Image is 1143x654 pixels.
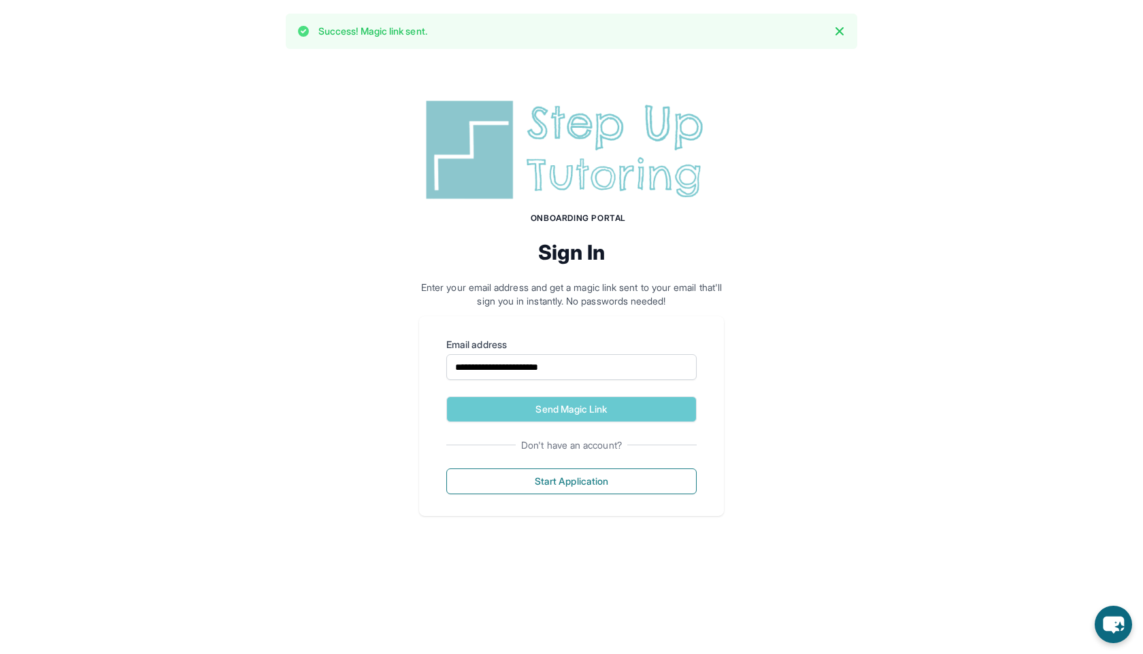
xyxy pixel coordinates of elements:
p: Enter your email address and get a magic link sent to your email that'll sign you in instantly. N... [419,281,724,308]
label: Email address [446,338,697,351]
span: Don't have an account? [516,438,627,452]
h2: Sign In [419,240,724,264]
button: Send Magic Link [446,396,697,422]
h1: Onboarding Portal [433,213,724,224]
button: Start Application [446,468,697,494]
p: Success! Magic link sent. [318,24,427,38]
button: chat-button [1095,606,1132,643]
img: Step Up Tutoring horizontal logo [419,95,724,205]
